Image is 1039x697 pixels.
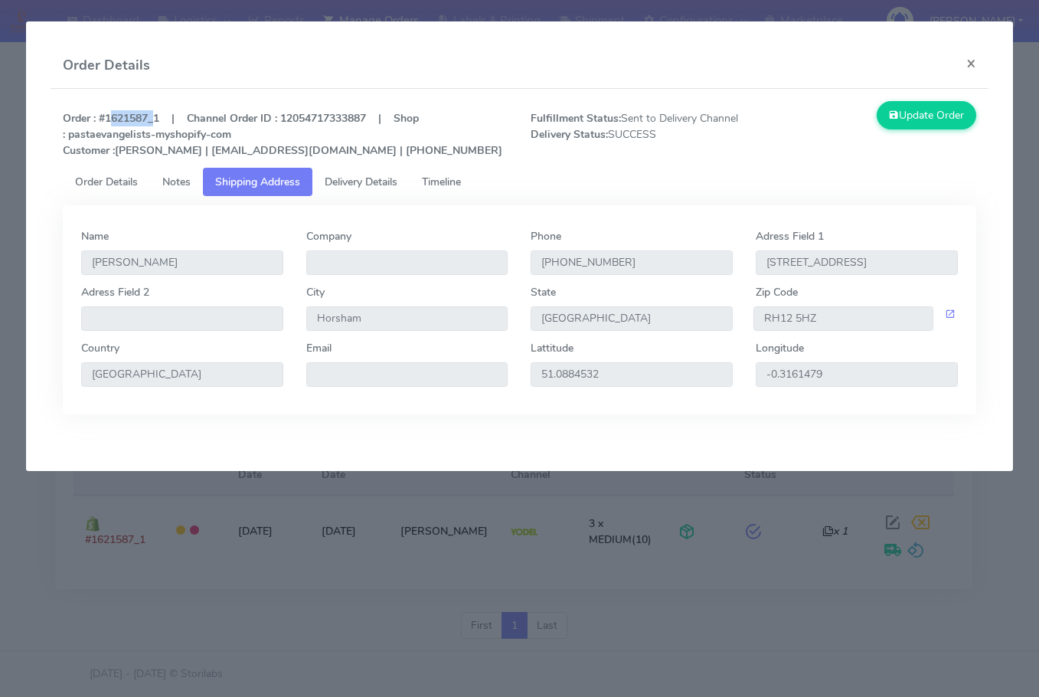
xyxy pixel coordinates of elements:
label: City [306,284,325,300]
strong: Fulfillment Status: [531,111,621,126]
h4: Order Details [63,55,150,76]
label: State [531,284,556,300]
ul: Tabs [63,168,976,196]
span: Timeline [422,175,461,189]
label: Name [81,228,109,244]
label: Zip Code [756,284,798,300]
label: Longitude [756,340,804,356]
label: Adress Field 1 [756,228,824,244]
label: Country [81,340,119,356]
label: Lattitude [531,340,573,356]
span: Order Details [75,175,138,189]
strong: Delivery Status: [531,127,608,142]
span: Sent to Delivery Channel SUCCESS [519,110,753,159]
button: Update Order [877,101,976,129]
span: Notes [162,175,191,189]
label: Phone [531,228,561,244]
span: Shipping Address [215,175,300,189]
span: Delivery Details [325,175,397,189]
label: Adress Field 2 [81,284,149,300]
strong: Order : #1621587_1 | Channel Order ID : 12054717333887 | Shop : pastaevangelists-myshopify-com [P... [63,111,502,158]
label: Email [306,340,332,356]
label: Company [306,228,351,244]
strong: Customer : [63,143,115,158]
button: Close [954,43,988,83]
